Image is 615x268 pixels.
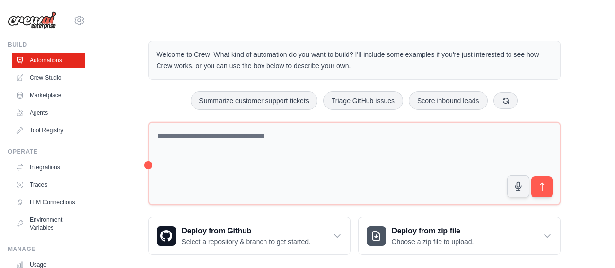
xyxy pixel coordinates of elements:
[12,105,85,121] a: Agents
[182,237,311,247] p: Select a repository & branch to get started.
[409,91,488,110] button: Score inbound leads
[12,70,85,86] a: Crew Studio
[392,225,474,237] h3: Deploy from zip file
[191,91,317,110] button: Summarize customer support tickets
[12,53,85,68] a: Automations
[12,160,85,175] a: Integrations
[157,49,552,71] p: Welcome to Crew! What kind of automation do you want to build? I'll include some examples if you'...
[12,88,85,103] a: Marketplace
[12,123,85,138] a: Tool Registry
[8,41,85,49] div: Build
[12,212,85,235] a: Environment Variables
[8,11,56,30] img: Logo
[12,195,85,210] a: LLM Connections
[323,91,403,110] button: Triage GitHub issues
[12,177,85,193] a: Traces
[8,245,85,253] div: Manage
[8,148,85,156] div: Operate
[392,237,474,247] p: Choose a zip file to upload.
[182,225,311,237] h3: Deploy from Github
